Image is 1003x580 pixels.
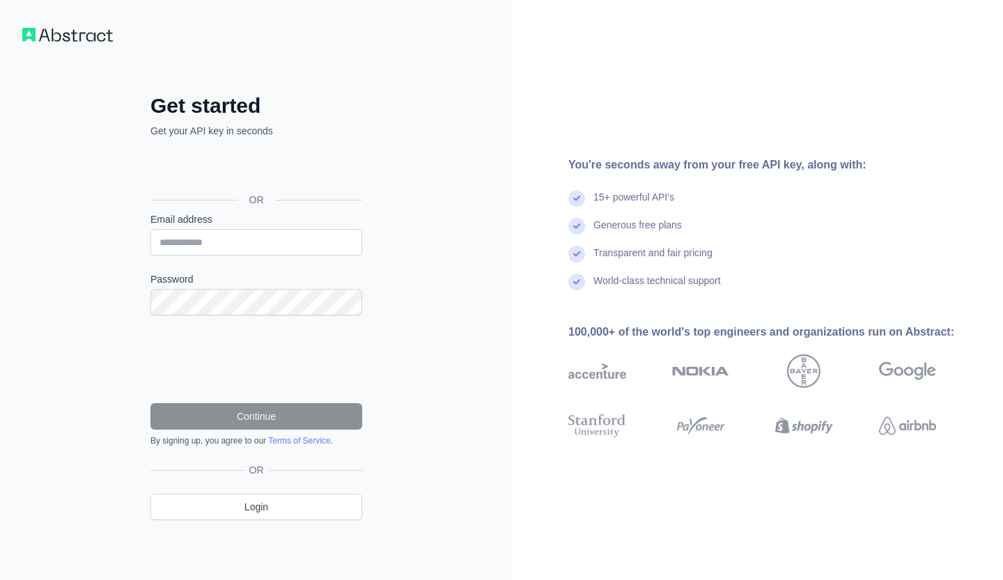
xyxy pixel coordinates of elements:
[150,272,362,286] label: Password
[568,218,585,235] img: check mark
[150,124,362,138] p: Get your API key in seconds
[150,435,362,446] div: By signing up, you agree to our .
[150,212,362,226] label: Email address
[568,354,626,388] img: accenture
[568,412,626,440] img: stanford university
[150,93,362,118] h2: Get started
[238,193,275,207] span: OR
[143,153,366,184] iframe: Sign in with Google Button
[568,324,981,340] div: 100,000+ of the world's top engineers and organizations run on Abstract:
[568,190,585,207] img: check mark
[787,354,821,388] img: bayer
[244,463,270,477] span: OR
[593,246,713,274] div: Transparent and fair pricing
[593,190,674,218] div: 15+ powerful API's
[775,412,833,440] img: shopify
[593,274,721,301] div: World-class technical support
[568,246,585,262] img: check mark
[150,494,362,520] a: Login
[22,28,113,42] img: Workflow
[150,403,362,430] button: Continue
[150,332,362,386] iframe: reCAPTCHA
[568,274,585,290] img: check mark
[568,157,981,173] div: You're seconds away from your free API key, along with:
[672,412,730,440] img: payoneer
[593,218,682,246] div: Generous free plans
[879,412,937,440] img: airbnb
[672,354,730,388] img: nokia
[879,354,937,388] img: google
[268,436,330,446] a: Terms of Service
